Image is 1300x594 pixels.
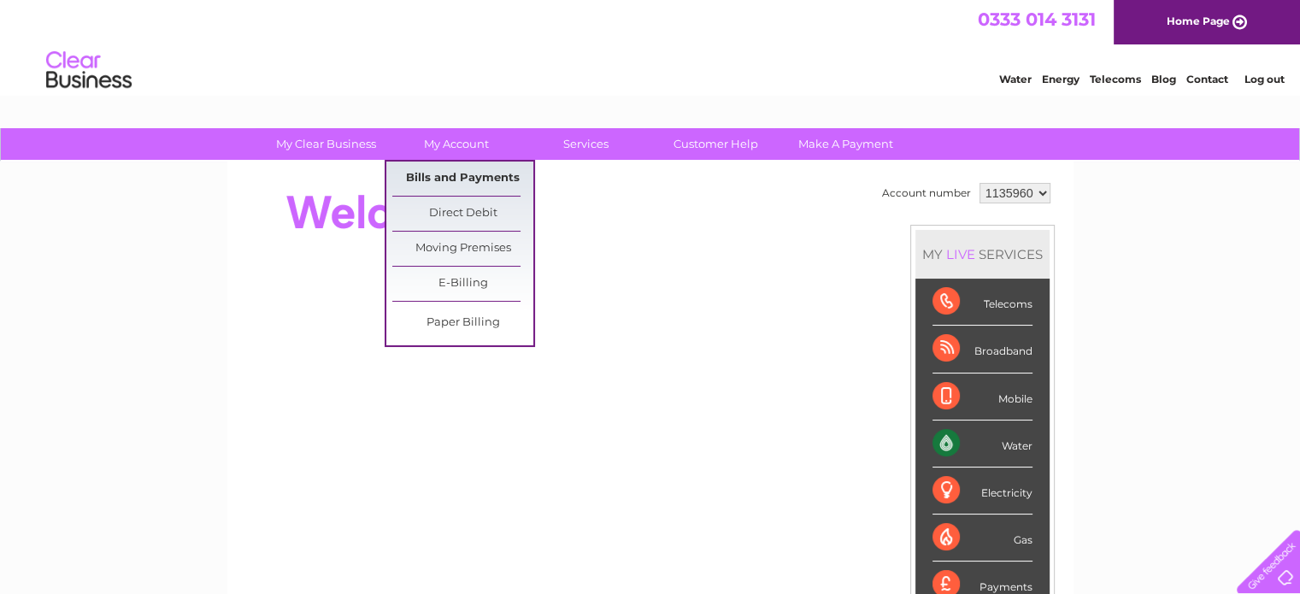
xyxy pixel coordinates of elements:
div: Clear Business is a trading name of Verastar Limited (registered in [GEOGRAPHIC_DATA] No. 3667643... [247,9,1055,83]
div: LIVE [943,246,979,262]
a: Telecoms [1090,73,1141,85]
a: My Account [385,128,526,160]
a: Make A Payment [775,128,916,160]
a: Energy [1042,73,1079,85]
div: Broadband [932,326,1032,373]
a: Services [515,128,656,160]
img: logo.png [45,44,132,97]
td: Account number [878,179,975,208]
div: Gas [932,515,1032,562]
a: E-Billing [392,267,533,301]
a: My Clear Business [256,128,397,160]
a: Direct Debit [392,197,533,231]
a: Blog [1151,73,1176,85]
div: Water [932,421,1032,468]
a: Bills and Payments [392,162,533,196]
a: Customer Help [645,128,786,160]
a: Log out [1244,73,1284,85]
a: Paper Billing [392,306,533,340]
a: Contact [1186,73,1228,85]
div: MY SERVICES [915,230,1050,279]
a: Water [999,73,1032,85]
div: Electricity [932,468,1032,515]
div: Telecoms [932,279,1032,326]
a: 0333 014 3131 [978,9,1096,30]
div: Mobile [932,373,1032,421]
a: Moving Premises [392,232,533,266]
